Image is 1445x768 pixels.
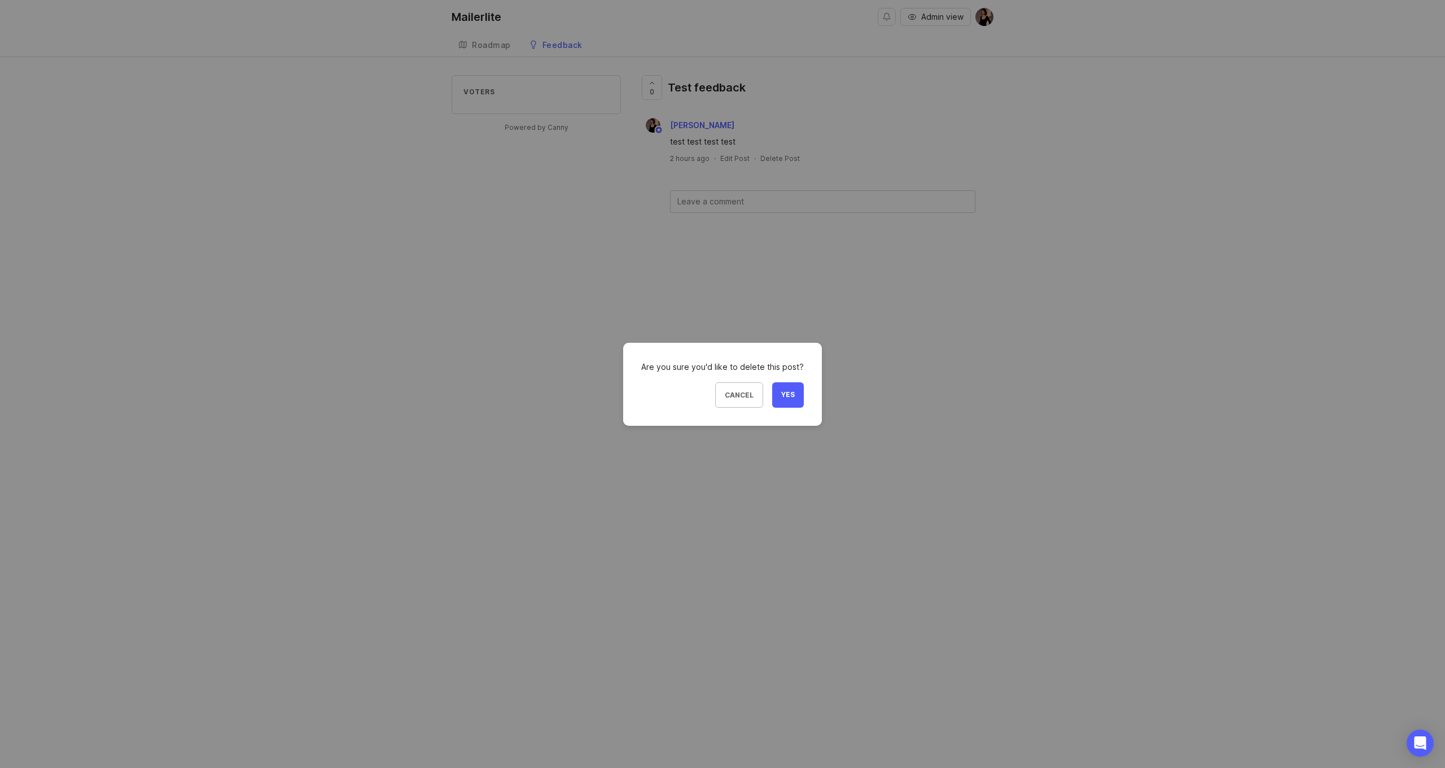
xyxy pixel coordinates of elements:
button: Cancel [715,382,763,408]
button: Yes [772,382,804,408]
span: Cancel [725,391,754,399]
div: Open Intercom Messenger [1407,730,1434,757]
span: Yes [781,390,795,400]
div: Are you sure you'd like to delete this post? [641,361,804,373]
